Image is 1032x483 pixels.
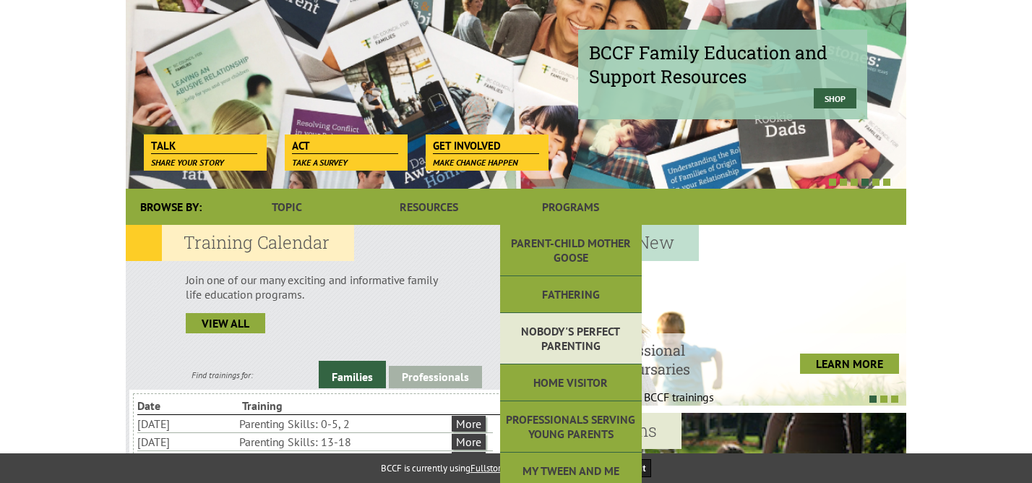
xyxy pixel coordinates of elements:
[239,451,449,469] li: Parenting Without Conflict
[186,273,452,302] p: Join one of our many exciting and informative family life education programs.
[534,390,750,419] p: Apply for a bursary for BCCF trainings West...
[358,189,499,225] a: Resources
[242,397,344,414] li: Training
[126,369,319,380] div: Find trainings for:
[285,134,405,155] a: Act Take a survey
[389,366,482,388] a: Professionals
[433,138,539,154] span: Get Involved
[452,434,486,450] a: More
[239,433,449,450] li: Parenting Skills: 13-18
[144,134,265,155] a: Talk Share your story
[239,415,449,432] li: Parenting Skills: 0-5, 2
[814,88,856,108] a: Shop
[151,138,257,154] span: Talk
[216,189,358,225] a: Topic
[137,433,236,450] li: [DATE]
[292,157,348,168] span: Take a survey
[500,276,642,313] a: Fathering
[126,225,354,261] h2: Training Calendar
[500,225,642,276] a: Parent-Child Mother Goose
[426,134,546,155] a: Get Involved Make change happen
[137,451,236,469] li: [DATE]
[319,361,386,388] a: Families
[292,138,398,154] span: Act
[151,157,224,168] span: Share your story
[500,313,642,364] a: Nobody's Perfect Parenting
[589,40,856,88] span: BCCF Family Education and Support Resources
[500,401,642,453] a: Professionals Serving Young Parents
[126,189,216,225] div: Browse By:
[452,452,486,468] a: More
[500,364,642,401] a: Home Visitor
[137,397,239,414] li: Date
[500,189,642,225] a: Programs
[800,354,899,374] a: LEARN MORE
[137,415,236,432] li: [DATE]
[452,416,486,432] a: More
[186,313,265,333] a: view all
[534,341,750,378] h4: New ECE Professional Development Bursaries
[470,462,505,474] a: Fullstory
[433,157,518,168] span: Make change happen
